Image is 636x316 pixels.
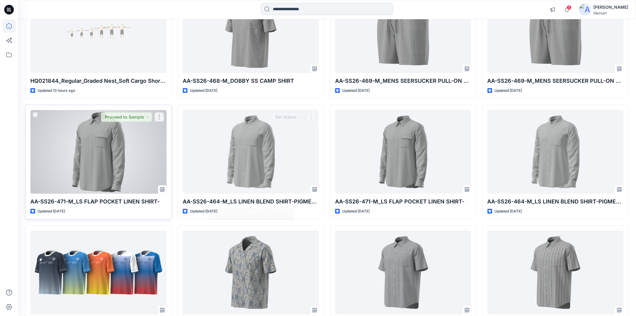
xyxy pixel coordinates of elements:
p: AA-SS26-469-M_MENS SEERSUCKER PULL-ON SHORT [488,77,624,85]
div: [PERSON_NAME] [594,4,628,11]
p: AA-SS26-469-M_MENS SEERSUCKER PULL-ON SHORT [335,77,471,85]
a: AA-SS26-465-M PLAID SS LINEN SHIRT [488,231,624,314]
a: AA-SS26-467-M PRINTED LINEN SS CAMP SHIRT [183,231,319,314]
div: Walmart [594,11,628,15]
span: 5 [567,5,572,10]
p: Updated [DATE] [38,208,65,215]
a: AA-SS26-464-M_LS LINEN BLEND SHIRT-PIGMENT DYE- [183,110,319,194]
p: Updated 13 hours ago [38,88,75,94]
a: AA-SS26-451-B_AW SOCCER TEE [30,231,167,314]
p: Updated [DATE] [342,208,370,215]
p: HQ021844_Regular_Graded Nest_Soft Cargo Short -15 [30,77,167,85]
a: AA-SS26-466-M_Opt1_PIGMENT DYE SS SHIRT [335,231,471,314]
p: AA-SS26-464-M_LS LINEN BLEND SHIRT-PIGMENT DYE- [183,197,319,206]
p: Updated [DATE] [342,88,370,94]
p: AA-SS26-468-M_DOBBY SS CAMP SHIRT [183,77,319,85]
img: avatar [579,4,591,16]
p: Updated [DATE] [190,208,217,215]
p: Updated [DATE] [495,208,522,215]
p: AA-SS26-471-M_LS FLAP POCKET LINEN SHIRT- [335,197,471,206]
p: AA-SS26-464-M_LS LINEN BLEND SHIRT-PIGMENT DYE- [488,197,624,206]
a: AA-SS26-464-M_LS LINEN BLEND SHIRT-PIGMENT DYE- [488,110,624,194]
p: Updated [DATE] [495,88,522,94]
a: AA-SS26-471-M_LS FLAP POCKET LINEN SHIRT- [30,110,167,194]
p: AA-SS26-471-M_LS FLAP POCKET LINEN SHIRT- [30,197,167,206]
p: Updated [DATE] [190,88,217,94]
a: AA-SS26-471-M_LS FLAP POCKET LINEN SHIRT- [335,110,471,194]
